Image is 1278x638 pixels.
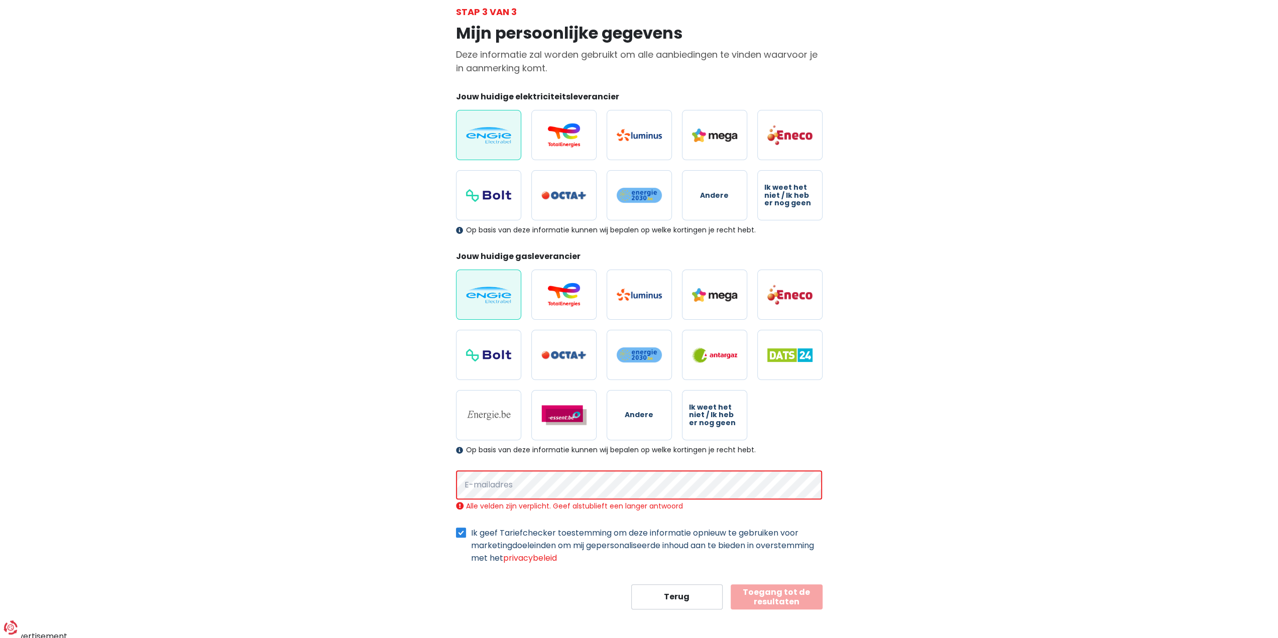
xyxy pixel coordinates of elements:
p: Deze informatie zal worden gebruikt om alle aanbiedingen te vinden waarvoor je in aanmerking komt. [456,48,823,75]
img: Octa+ [541,191,587,200]
img: Eneco [767,124,812,146]
img: Energie2030 [617,347,662,363]
img: Essent [541,405,587,425]
img: Luminus [617,129,662,141]
img: Bolt [466,349,511,361]
img: Octa+ [541,351,587,359]
label: Ik geef Tariefchecker toestemming om deze informatie opnieuw te gebruiken voor marketingdoeleinde... [471,527,823,564]
img: Mega [692,288,737,302]
img: Antargaz [692,347,737,363]
button: Toegang tot de resultaten [731,584,823,609]
img: Mega [692,129,737,142]
img: Energie2030 [617,187,662,203]
span: Andere [700,192,729,199]
img: Energie.be [466,410,511,421]
legend: Jouw huidige elektriciteitsleverancier [456,91,823,106]
img: Total Energies / Lampiris [541,283,587,307]
div: Alle velden zijn verplicht. Geef alstublieft een langer antwoord [456,501,823,511]
span: Andere [625,411,653,419]
div: Op basis van deze informatie kunnen wij bepalen op welke kortingen je recht hebt. [456,446,823,454]
img: Engie / Electrabel [466,127,511,144]
a: privacybeleid [503,552,557,564]
div: Stap 3 van 3 [456,5,823,19]
legend: Jouw huidige gasleverancier [456,250,823,266]
img: Luminus [617,289,662,301]
img: Dats 24 [767,348,812,362]
span: Ik weet het niet / Ik heb er nog geen [764,184,816,207]
img: Engie / Electrabel [466,287,511,303]
button: Terug [631,584,723,609]
img: Eneco [767,284,812,305]
div: Op basis van deze informatie kunnen wij bepalen op welke kortingen je recht hebt. [456,226,823,234]
h1: Mijn persoonlijke gegevens [456,24,823,43]
img: Total Energies / Lampiris [541,123,587,147]
span: Ik weet het niet / Ik heb er nog geen [689,404,740,427]
img: Bolt [466,189,511,202]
